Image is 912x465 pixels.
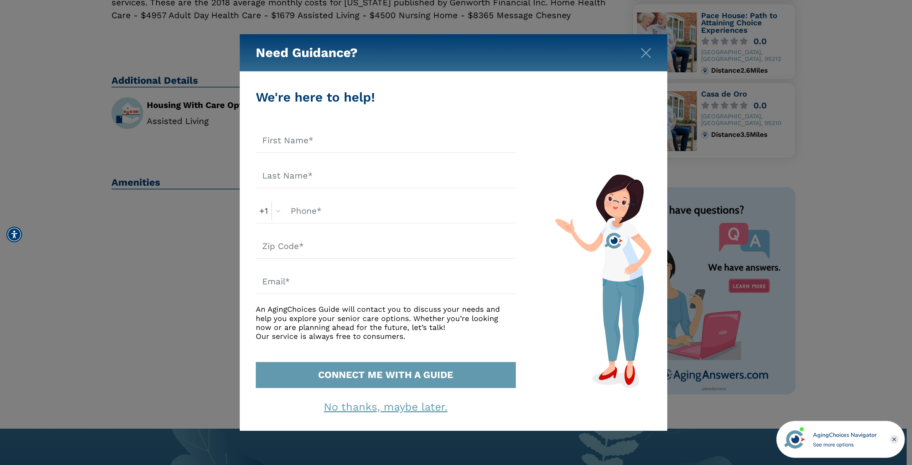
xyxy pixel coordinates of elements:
img: modal-close.svg [641,48,651,58]
input: First Name* [256,128,516,153]
div: See more options [813,441,877,448]
input: Phone* [284,199,516,223]
div: An AgingChoices Guide will contact you to discuss your needs and help you explore your senior car... [256,305,516,341]
button: Close [641,46,651,56]
input: Zip Code* [256,234,516,259]
div: We're here to help! [256,88,516,107]
img: match-guide-form.svg [555,174,651,388]
h5: Need Guidance? [256,34,358,72]
input: Last Name* [256,164,516,188]
a: No thanks, maybe later. [324,401,447,413]
div: Close [890,435,898,444]
img: avatar [783,427,807,451]
input: Email* [256,269,516,294]
button: CONNECT ME WITH A GUIDE [256,362,516,388]
div: AgingChoices Navigator [813,431,877,439]
div: Accessibility Menu [6,227,22,242]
